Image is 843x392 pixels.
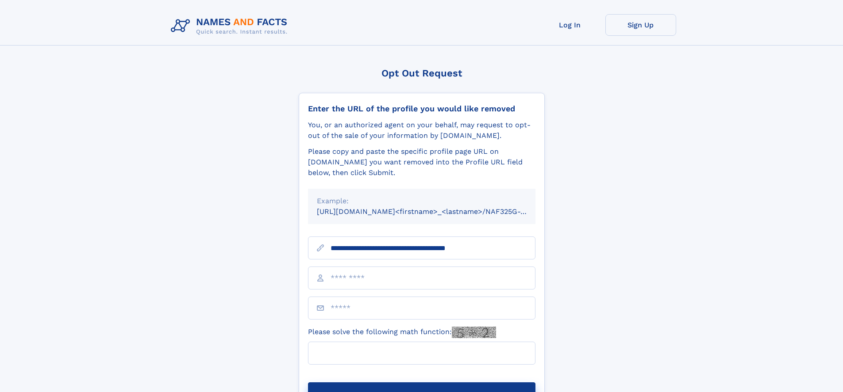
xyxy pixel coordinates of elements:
a: Log In [535,14,605,36]
div: Please copy and paste the specific profile page URL on [DOMAIN_NAME] you want removed into the Pr... [308,146,535,178]
img: Logo Names and Facts [167,14,295,38]
small: [URL][DOMAIN_NAME]<firstname>_<lastname>/NAF325G-xxxxxxxx [317,207,552,216]
div: Enter the URL of the profile you would like removed [308,104,535,114]
div: Example: [317,196,527,206]
div: You, or an authorized agent on your behalf, may request to opt-out of the sale of your informatio... [308,120,535,141]
div: Opt Out Request [299,68,545,79]
a: Sign Up [605,14,676,36]
label: Please solve the following math function: [308,327,496,338]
